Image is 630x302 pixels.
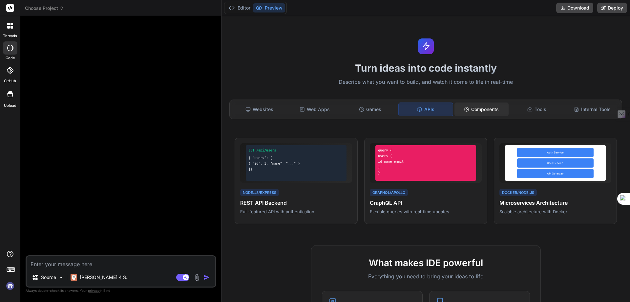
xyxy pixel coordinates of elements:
button: Preview [253,3,285,12]
label: code [6,55,15,61]
p: Scalable architecture with Docker [499,209,611,215]
p: [PERSON_NAME] 4 S.. [80,274,129,281]
img: signin [5,280,16,291]
div: Node.js/Express [240,189,279,197]
h2: What makes IDE powerful [322,256,530,270]
label: GitHub [4,78,16,84]
div: } [378,165,473,170]
div: { "users": [ [248,155,344,160]
div: query { [378,148,473,153]
p: Describe what you want to build, and watch it come to life in real-time [225,78,626,86]
div: Auth Service [517,148,594,157]
div: API Gateway [517,169,594,178]
div: Internal Tools [565,103,619,116]
img: Claude 4 Sonnet [71,274,77,281]
label: Upload [4,103,16,108]
img: icon [203,274,210,281]
span: Choose Project [25,5,64,12]
div: { "id": 1, "name": "..." } [248,161,344,166]
div: Websites [232,103,286,116]
button: Download [556,3,593,13]
div: ]} [248,167,344,172]
h1: Turn ideas into code instantly [225,62,626,74]
img: attachment [193,274,201,281]
div: APIs [398,103,453,116]
img: Pick Models [58,275,64,280]
button: Deploy [597,3,627,13]
div: Components [454,103,509,116]
label: threads [3,33,17,39]
div: Games [343,103,397,116]
h4: GraphQL API [370,199,482,207]
div: User Service [517,158,594,168]
div: GraphQL/Apollo [370,189,408,197]
p: Everything you need to bring your ideas to life [322,272,530,280]
h4: Microservices Architecture [499,199,611,207]
div: GET /api/users [248,148,344,153]
div: Web Apps [288,103,342,116]
h4: REST API Backend [240,199,352,207]
p: Source [41,274,56,281]
div: Tools [510,103,564,116]
button: Editor [226,3,253,12]
p: Always double-check its answers. Your in Bind [26,288,216,294]
div: } [378,170,473,175]
div: id name email [378,159,473,164]
span: privacy [88,289,100,292]
div: users { [378,153,473,158]
p: Full-featured API with authentication [240,209,352,215]
div: Docker/Node.js [499,189,537,197]
p: Flexible queries with real-time updates [370,209,482,215]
